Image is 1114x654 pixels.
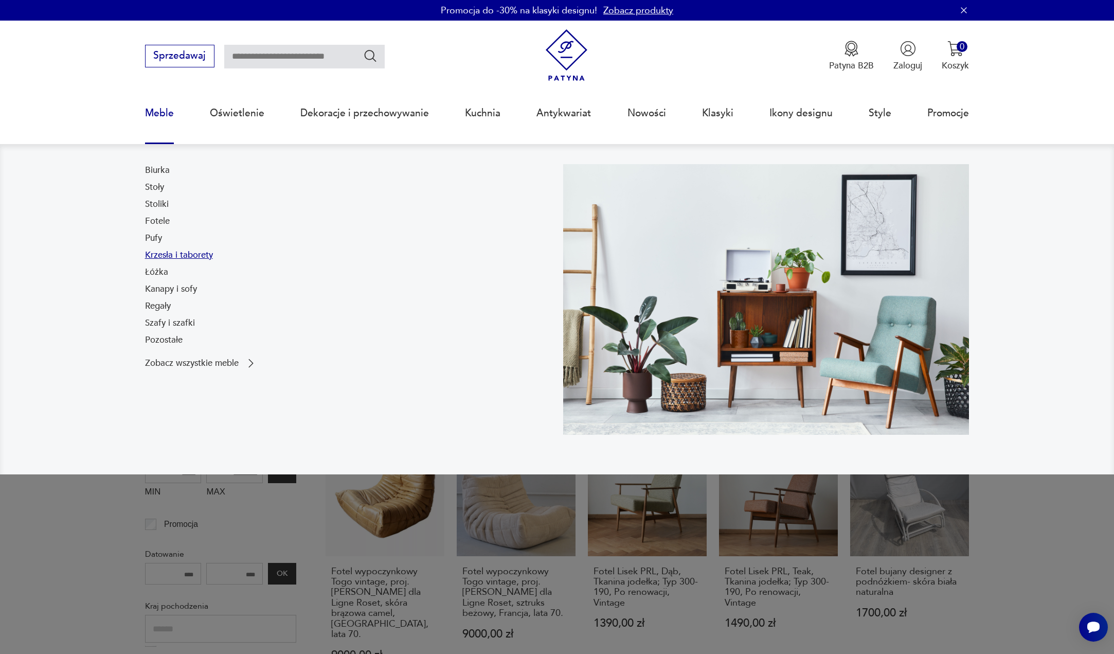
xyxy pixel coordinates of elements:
a: Krzesła i taborety [145,249,213,261]
p: Koszyk [942,60,969,72]
img: Ikonka użytkownika [900,41,916,57]
a: Biurka [145,164,170,176]
img: Patyna - sklep z meblami i dekoracjami vintage [541,29,592,81]
img: 969d9116629659dbb0bd4e745da535dc.jpg [563,164,969,435]
a: Regały [145,300,171,312]
a: Klasyki [702,90,733,137]
img: Ikona koszyka [947,41,963,57]
a: Fotele [145,215,170,227]
a: Nowości [627,90,666,137]
a: Style [869,90,891,137]
button: Szukaj [363,48,378,63]
a: Stoły [145,181,164,193]
p: Patyna B2B [829,60,874,72]
a: Ikony designu [769,90,833,137]
a: Oświetlenie [210,90,264,137]
button: Sprzedawaj [145,45,214,67]
a: Pozostałe [145,334,183,346]
p: Zobacz wszystkie meble [145,359,239,367]
a: Szafy i szafki [145,317,195,329]
a: Kuchnia [465,90,500,137]
iframe: Smartsupp widget button [1079,613,1108,642]
a: Meble [145,90,174,137]
button: Zaloguj [893,41,922,72]
p: Zaloguj [893,60,922,72]
a: Dekoracje i przechowywanie [300,90,429,137]
button: 0Koszyk [942,41,969,72]
a: Ikona medaluPatyna B2B [829,41,874,72]
a: Pufy [145,232,162,244]
a: Kanapy i sofy [145,283,197,295]
a: Zobacz wszystkie meble [145,357,257,369]
a: Promocje [927,90,969,137]
a: Antykwariat [536,90,591,137]
div: 0 [957,41,967,52]
a: Zobacz produkty [603,4,673,17]
a: Łóżka [145,266,168,278]
a: Sprzedawaj [145,52,214,61]
a: Stoliki [145,198,169,210]
img: Ikona medalu [843,41,859,57]
p: Promocja do -30% na klasyki designu! [441,4,597,17]
button: Patyna B2B [829,41,874,72]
